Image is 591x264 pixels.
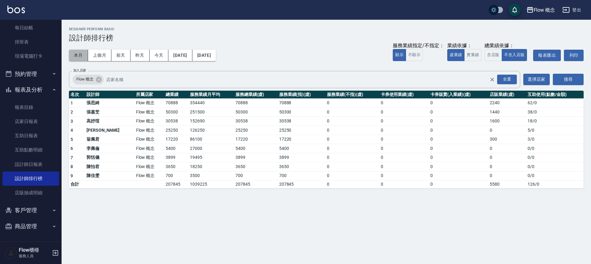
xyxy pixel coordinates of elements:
td: 27000 [188,144,234,153]
td: 30538 [278,117,325,126]
td: 5400 [164,144,188,153]
td: 0 [379,135,429,144]
td: 張嘉芠 [85,108,135,117]
td: 17220 [278,135,325,144]
td: 50300 [234,108,278,117]
td: 0 [379,108,429,117]
th: 設計師 [85,91,135,99]
button: 列印 [564,50,584,61]
td: Flow 概念 [135,144,164,153]
td: Flow 概念 [135,117,164,126]
td: 17220 [234,135,278,144]
td: 354440 [188,98,234,108]
td: 3 / 0 [526,135,584,144]
button: 登出 [560,4,584,16]
th: 所屬店家 [135,91,164,99]
td: 郭恬儀 [85,153,135,162]
td: 251500 [188,108,234,117]
td: 700 [278,171,325,180]
table: a dense table [69,91,584,189]
button: Clear [488,75,497,84]
td: Flow 概念 [135,98,164,108]
td: 翁佩君 [85,135,135,144]
td: 700 [164,171,188,180]
div: Flow 概念 [534,6,555,14]
td: 5 / 0 [526,126,584,135]
button: 顯示 [393,49,406,61]
button: 含店販 [484,49,502,61]
td: 0 [325,180,379,188]
span: 5 [70,137,73,142]
span: 8 [70,164,73,169]
td: 30538 [164,117,188,126]
td: Flow 概念 [135,126,164,135]
td: 17220 [164,135,188,144]
button: Flow 概念 [524,4,558,16]
td: [PERSON_NAME] [85,126,135,135]
td: 25250 [278,126,325,135]
td: 3899 [164,153,188,162]
td: 86100 [188,135,234,144]
th: 卡券販賣(入業績)(虛) [429,91,488,99]
button: 不含入店販 [502,49,527,61]
td: 3899 [278,153,325,162]
td: 152690 [188,117,234,126]
td: 0 / 0 [526,153,584,162]
a: 報表目錄 [2,100,59,114]
td: 0 [325,153,379,162]
div: 全選 [497,75,517,84]
button: 選擇店家 [523,74,550,85]
td: 陳怡君 [85,162,135,171]
button: 商品管理 [2,218,59,234]
td: 62 / 0 [526,98,584,108]
button: [DATE] [168,50,192,61]
td: 70888 [278,98,325,108]
td: 1039225 [188,180,234,188]
td: 70888 [164,98,188,108]
button: 不顯示 [406,49,423,61]
img: Person [5,247,17,259]
td: 5580 [488,180,526,188]
th: 店販業績(虛) [488,91,526,99]
td: 30538 [234,117,278,126]
a: 店家日報表 [2,114,59,129]
td: 0 [429,117,488,126]
button: 報表匯出 [533,50,561,61]
td: 0 [488,162,526,171]
td: 18250 [188,162,234,171]
th: 卡券使用業績(虛) [379,91,429,99]
td: 50300 [164,108,188,117]
td: Flow 概念 [135,153,164,162]
td: Flow 概念 [135,162,164,171]
td: 0 [488,126,526,135]
a: 設計師排行榜 [2,171,59,186]
td: 0 [429,144,488,153]
button: 前天 [111,50,131,61]
div: 服務業績指定/不指定： [393,43,444,49]
td: 0 [488,153,526,162]
span: 4 [70,128,73,133]
td: 0 [429,162,488,171]
td: 0 [325,117,379,126]
span: 3 [70,119,73,124]
td: 1440 [488,108,526,117]
a: 現場電腦打卡 [2,49,59,63]
td: 0 [429,126,488,135]
td: 19495 [188,153,234,162]
td: 50300 [278,108,325,117]
td: 3650 [164,162,188,171]
td: 300 [488,135,526,144]
input: 店家名稱 [105,74,500,85]
td: 207845 [278,180,325,188]
td: 0 [379,117,429,126]
img: Logo [7,6,25,13]
th: 互助使用(點數/金額) [526,91,584,99]
td: 張思綺 [85,98,135,108]
td: 0 [429,135,488,144]
td: 0 [379,180,429,188]
td: 5400 [234,144,278,153]
td: 126 / 0 [526,180,584,188]
span: Flow 概念 [73,76,97,82]
td: 0 [325,135,379,144]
